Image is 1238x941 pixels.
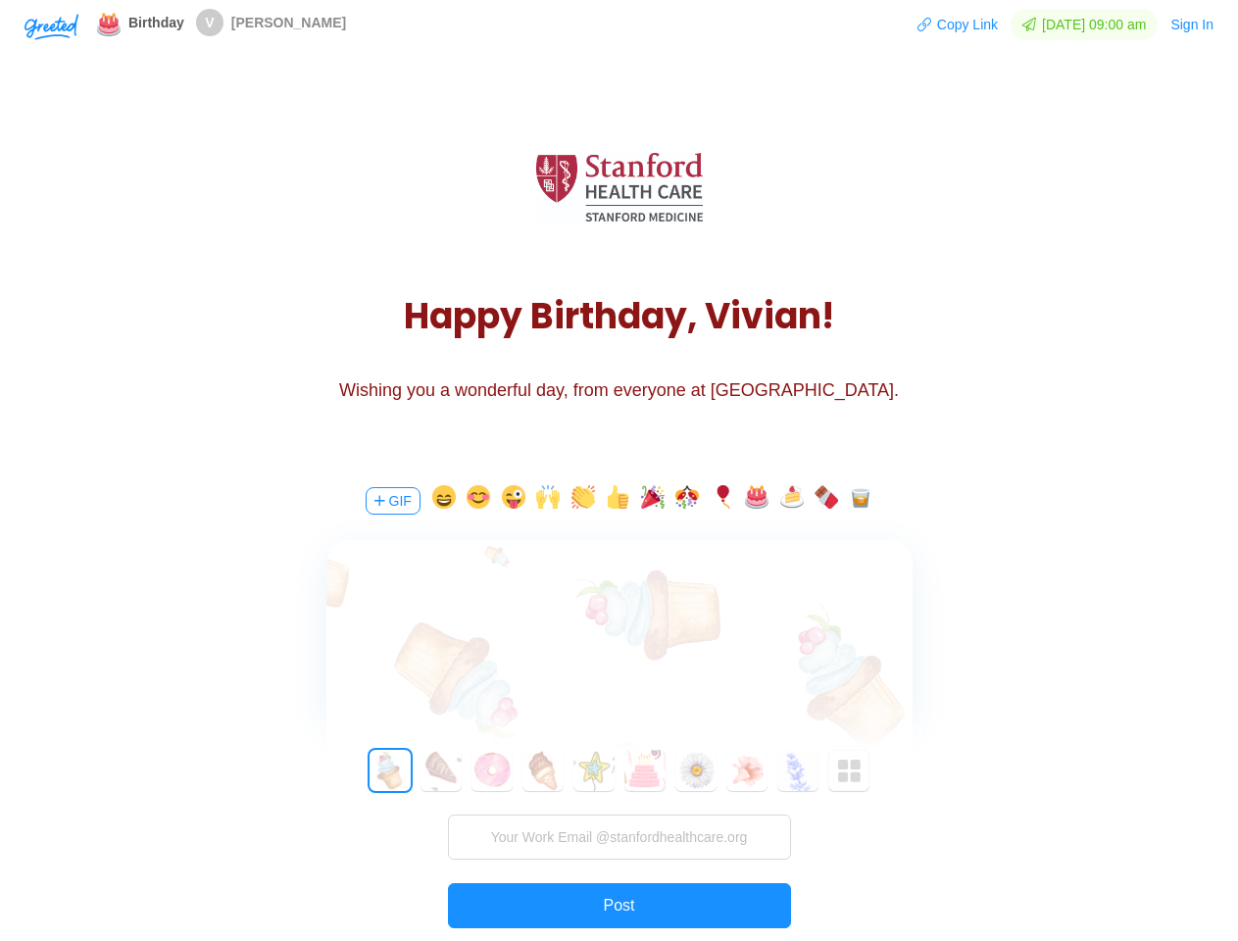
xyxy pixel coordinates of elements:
[471,750,513,791] button: 2
[641,485,665,517] button: emoji
[726,750,768,791] button: 7
[838,760,862,783] img: Greeted
[25,14,78,40] img: Greeted
[536,153,703,223] img: Greeted
[97,13,121,36] img: 🎂
[128,15,184,30] span: Birthday
[1011,9,1158,40] span: [DATE] 09:00 am
[325,378,914,402] div: Wishing you a wonderful day, from everyone at [GEOGRAPHIC_DATA].
[606,485,629,517] button: emoji
[448,815,791,860] input: Your Work Email @stanfordhealthcare.org
[432,485,456,517] button: emoji
[97,9,121,35] span: emoji
[421,750,462,791] button: 1
[675,485,699,517] button: emoji
[502,485,525,517] button: emoji
[370,750,411,791] button: 0
[573,750,615,791] button: 4
[849,485,872,517] button: emoji
[448,883,791,928] button: Post
[777,750,818,791] button: 8
[205,9,214,36] span: V
[522,750,564,791] button: 3
[624,750,666,791] button: 5
[366,487,421,515] button: GIF
[745,485,768,517] button: emoji
[711,485,734,517] button: emoji
[571,485,595,517] button: emoji
[536,485,560,517] button: emoji
[780,485,804,517] button: emoji
[1169,9,1214,40] button: Sign In
[815,485,838,517] button: emoji
[467,485,490,517] button: emoji
[231,15,346,30] span: [PERSON_NAME]
[916,9,999,40] button: Copy Link
[675,750,717,791] button: 6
